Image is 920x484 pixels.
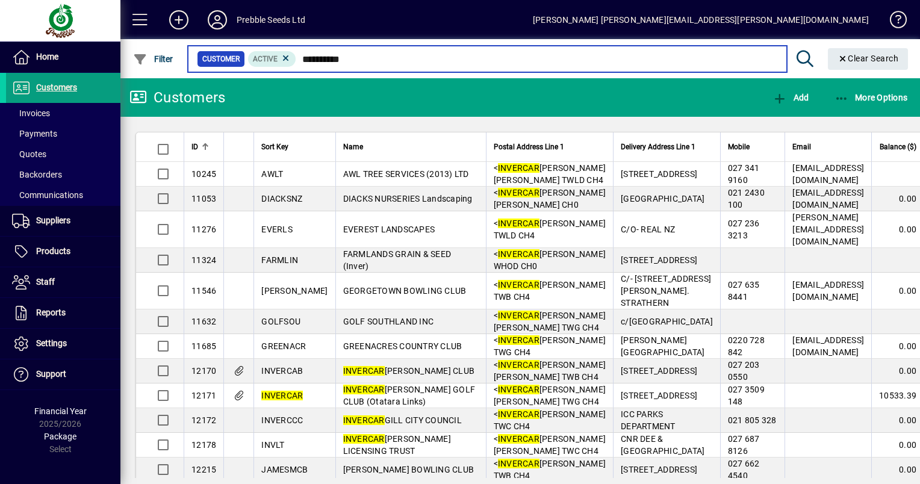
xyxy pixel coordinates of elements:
span: Suppliers [36,216,70,225]
button: More Options [831,87,911,108]
span: [STREET_ADDRESS] [621,465,697,474]
a: Home [6,42,120,72]
a: Backorders [6,164,120,185]
em: INVERCAR [498,188,539,197]
span: < [PERSON_NAME] TWB CH4 [494,280,606,302]
span: Postal Address Line 1 [494,140,564,154]
span: [PERSON_NAME] GOLF CLUB (Otatara Links) [343,385,476,406]
em: INVERCAR [343,366,385,376]
div: Prebble Seeds Ltd [237,10,305,29]
span: CNR DEE & [GEOGRAPHIC_DATA] [621,434,704,456]
div: [PERSON_NAME] [PERSON_NAME][EMAIL_ADDRESS][PERSON_NAME][DOMAIN_NAME] [533,10,869,29]
div: ID [191,140,216,154]
span: Customer [202,53,240,65]
em: INVERCAR [498,459,539,468]
a: Products [6,237,120,267]
span: < [PERSON_NAME] TWLD CH4 [494,219,606,240]
span: Active [253,55,278,63]
span: Name [343,140,363,154]
span: 027 236 3213 [728,219,760,240]
span: 12172 [191,415,216,425]
span: Quotes [12,149,46,159]
span: ICC PARKS DEPARTMENT [621,409,676,431]
span: 11276 [191,225,216,234]
span: FARMLIN [261,255,298,265]
span: Sort Key [261,140,288,154]
span: Customers [36,82,77,92]
span: [EMAIL_ADDRESS][DOMAIN_NAME] [792,163,864,185]
span: Payments [12,129,57,138]
span: 027 3509 148 [728,385,765,406]
span: Filter [133,54,173,64]
button: Clear [828,48,909,70]
div: Customers [129,88,225,107]
span: EVEREST LANDSCAPES [343,225,435,234]
span: [PERSON_NAME][GEOGRAPHIC_DATA] [621,335,704,357]
span: 11053 [191,194,216,203]
span: More Options [835,93,908,102]
span: Clear Search [838,54,899,63]
span: GOLF SOUTHLAND INC [343,317,434,326]
span: 021 805 328 [728,415,777,425]
span: 027 341 9160 [728,163,760,185]
em: INVERCAR [498,360,539,370]
em: INVERCAR [343,385,385,394]
span: Email [792,140,811,154]
span: Financial Year [34,406,87,416]
a: Reports [6,298,120,328]
span: < [PERSON_NAME] [PERSON_NAME] TWC CH4 [494,434,606,456]
span: INVLT [261,440,284,450]
span: 12178 [191,440,216,450]
span: Invoices [12,108,50,118]
span: 027 687 8126 [728,434,760,456]
span: [GEOGRAPHIC_DATA] [621,194,704,203]
span: < [PERSON_NAME] [PERSON_NAME] TWB CH4 [494,360,606,382]
span: 12215 [191,465,216,474]
div: Email [792,140,864,154]
span: [STREET_ADDRESS] [621,169,697,179]
span: [STREET_ADDRESS] [621,391,697,400]
span: 021 2430 100 [728,188,765,209]
span: Delivery Address Line 1 [621,140,695,154]
em: INVERCAR [498,434,539,444]
span: Mobile [728,140,750,154]
span: Add [772,93,809,102]
span: < [PERSON_NAME] [PERSON_NAME] TWG CH4 [494,385,606,406]
em: INVERCAR [498,385,539,394]
span: DIACKSNZ [261,194,302,203]
span: EVERLS [261,225,293,234]
span: c/[GEOGRAPHIC_DATA] [621,317,713,326]
em: INVERCAR [498,163,539,173]
span: [PERSON_NAME] BOWLING CLUB [343,465,474,474]
em: INVERCAR [498,409,539,419]
span: [PERSON_NAME] [261,286,328,296]
a: Staff [6,267,120,297]
em: INVERCAR [261,391,303,400]
span: Support [36,369,66,379]
span: GILL CITY COUNCIL [343,415,462,425]
span: Settings [36,338,67,348]
div: Name [343,140,479,154]
span: Reports [36,308,66,317]
span: ID [191,140,198,154]
span: [STREET_ADDRESS] [621,366,697,376]
em: INVERCAR [498,335,539,345]
span: GREENACR [261,341,306,351]
span: AWL TREE SERVICES (2013) LTD [343,169,469,179]
span: GOLFSOU [261,317,300,326]
span: Balance ($) [880,140,916,154]
span: < [PERSON_NAME] TWC CH4 [494,409,606,431]
span: < [PERSON_NAME] [PERSON_NAME] CH0 [494,188,606,209]
mat-chip: Activation Status: Active [248,51,296,67]
a: Payments [6,123,120,144]
button: Profile [198,9,237,31]
span: INVERCCC [261,415,303,425]
span: 11685 [191,341,216,351]
span: < [PERSON_NAME] WHOD CH0 [494,249,606,271]
a: Suppliers [6,206,120,236]
span: FARMLANDS GRAIN & SEED (Inver) [343,249,452,271]
button: Filter [130,48,176,70]
em: INVERCAR [343,434,385,444]
span: Package [44,432,76,441]
a: Invoices [6,103,120,123]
